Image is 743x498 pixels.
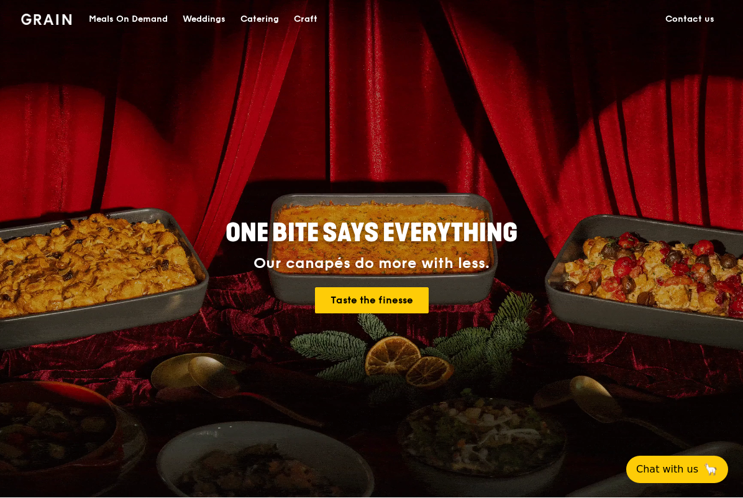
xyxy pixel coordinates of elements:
span: Chat with us [636,462,698,477]
a: Catering [233,1,286,38]
a: Weddings [175,1,233,38]
img: Grain [21,14,71,25]
a: Taste the finesse [315,287,429,313]
span: 🦙 [703,462,718,477]
div: Meals On Demand [89,1,168,38]
div: Weddings [183,1,226,38]
div: Our canapés do more with less. [148,255,595,272]
div: Catering [240,1,279,38]
span: ONE BITE SAYS EVERYTHING [226,218,517,248]
a: Contact us [658,1,722,38]
div: Craft [294,1,317,38]
a: Craft [286,1,325,38]
button: Chat with us🦙 [626,456,728,483]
